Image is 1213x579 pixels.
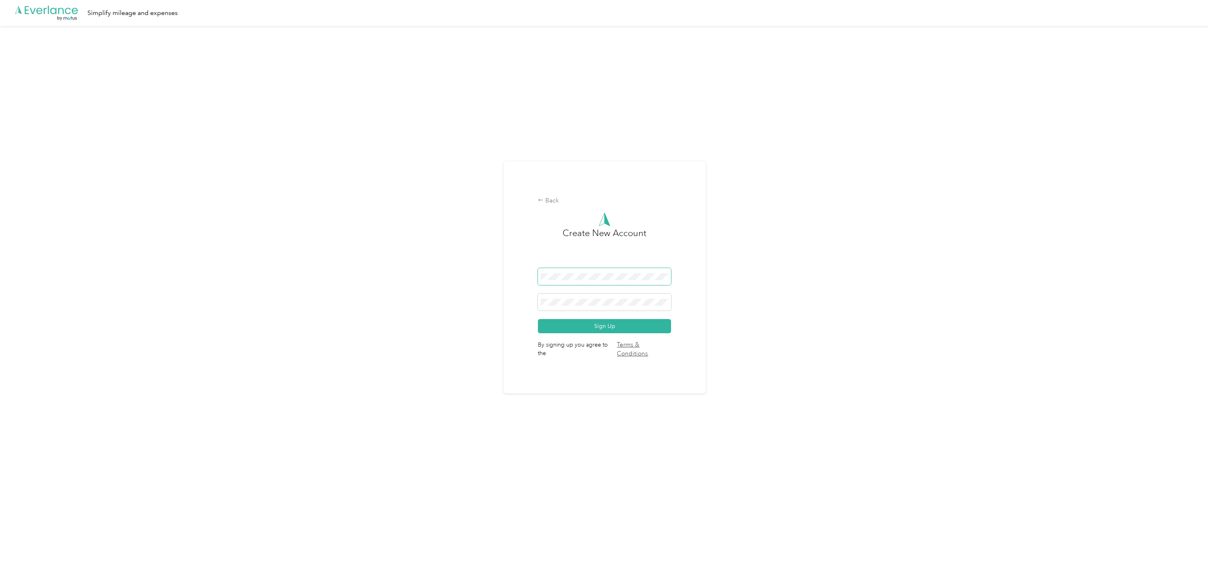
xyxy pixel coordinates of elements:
a: Terms & Conditions [616,341,671,359]
div: Simplify mileage and expenses [87,8,178,18]
h3: Create New Account [563,226,646,268]
span: By signing up you agree to the [538,333,671,359]
div: Back [538,196,671,206]
button: Sign Up [538,319,671,333]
